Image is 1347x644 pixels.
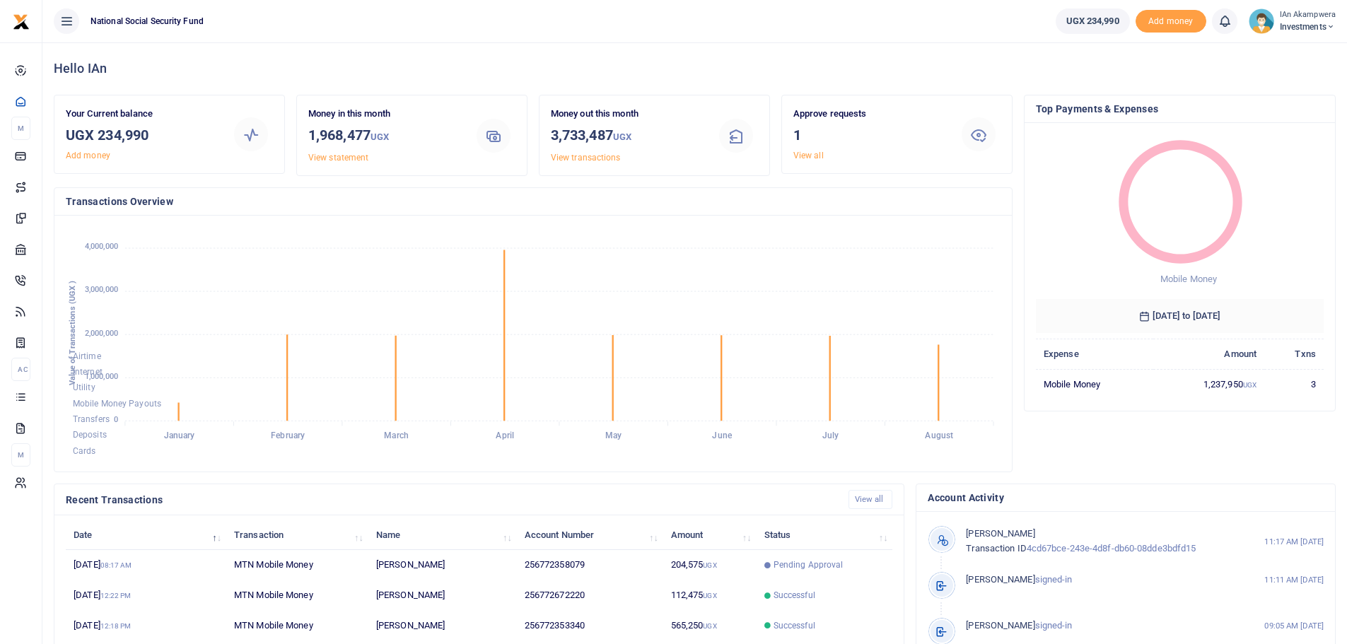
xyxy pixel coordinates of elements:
[271,431,305,441] tspan: February
[164,431,195,441] tspan: January
[11,443,30,467] li: M
[11,117,30,140] li: M
[73,367,103,377] span: Internet
[1136,10,1206,33] li: Toup your wallet
[66,580,226,611] td: [DATE]
[66,194,1001,209] h4: Transactions Overview
[66,492,837,508] h4: Recent Transactions
[712,431,732,441] tspan: June
[966,543,1026,554] span: Transaction ID
[114,415,118,424] tspan: 0
[1036,299,1324,333] h6: [DATE] to [DATE]
[928,490,1324,505] h4: Account Activity
[822,431,839,441] tspan: July
[517,580,663,611] td: 256772672220
[1050,8,1136,34] li: Wallet ballance
[1264,339,1324,369] th: Txns
[1056,8,1130,34] a: UGX 234,990
[73,351,101,361] span: Airtime
[226,520,368,550] th: Transaction: activate to sort column ascending
[66,520,226,550] th: Date: activate to sort column descending
[966,619,1234,633] p: signed-in
[1136,15,1206,25] a: Add money
[85,329,118,338] tspan: 2,000,000
[517,520,663,550] th: Account Number: activate to sort column ascending
[793,107,946,122] p: Approve requests
[663,550,756,580] td: 204,575
[1160,274,1217,284] span: Mobile Money
[966,620,1034,631] span: [PERSON_NAME]
[663,611,756,641] td: 565,250
[1036,339,1153,369] th: Expense
[1280,9,1336,21] small: IAn akampwera
[85,372,118,381] tspan: 1,000,000
[1249,8,1336,34] a: profile-user IAn akampwera Investments
[13,16,30,26] a: logo-small logo-large logo-large
[703,592,716,599] small: UGX
[1280,21,1336,33] span: Investments
[663,520,756,550] th: Amount: activate to sort column ascending
[66,124,218,146] h3: UGX 234,990
[73,399,161,409] span: Mobile Money Payouts
[756,520,892,550] th: Status: activate to sort column ascending
[966,573,1234,587] p: signed-in
[73,446,96,456] span: Cards
[226,580,368,611] td: MTN Mobile Money
[605,431,622,441] tspan: May
[551,124,704,148] h3: 3,733,487
[368,580,517,611] td: [PERSON_NAME]
[1264,620,1324,632] small: 09:05 AM [DATE]
[703,561,716,569] small: UGX
[73,383,95,393] span: Utility
[966,527,1234,556] p: 4cd67bce-243e-4d8f-db60-08dde3bdfd15
[1153,369,1265,399] td: 1,237,950
[68,281,77,386] text: Value of Transactions (UGX )
[551,153,621,163] a: View transactions
[1153,339,1265,369] th: Amount
[73,431,107,440] span: Deposits
[308,153,368,163] a: View statement
[85,242,118,252] tspan: 4,000,000
[100,592,132,599] small: 12:22 PM
[613,131,631,142] small: UGX
[774,619,815,632] span: Successful
[66,611,226,641] td: [DATE]
[368,520,517,550] th: Name: activate to sort column ascending
[1264,536,1324,548] small: 11:17 AM [DATE]
[368,611,517,641] td: [PERSON_NAME]
[1136,10,1206,33] span: Add money
[66,151,110,160] a: Add money
[793,151,824,160] a: View all
[793,124,946,146] h3: 1
[1036,369,1153,399] td: Mobile Money
[774,589,815,602] span: Successful
[1249,8,1274,34] img: profile-user
[368,550,517,580] td: [PERSON_NAME]
[371,131,389,142] small: UGX
[54,61,1336,76] h4: Hello IAn
[384,431,409,441] tspan: March
[100,622,132,630] small: 12:18 PM
[774,558,844,571] span: Pending Approval
[966,528,1034,539] span: [PERSON_NAME]
[703,622,716,630] small: UGX
[308,124,461,148] h3: 1,968,477
[85,286,118,295] tspan: 3,000,000
[100,561,132,569] small: 08:17 AM
[1036,101,1324,117] h4: Top Payments & Expenses
[66,550,226,580] td: [DATE]
[966,574,1034,585] span: [PERSON_NAME]
[226,550,368,580] td: MTN Mobile Money
[517,550,663,580] td: 256772358079
[551,107,704,122] p: Money out this month
[66,107,218,122] p: Your Current balance
[85,15,209,28] span: National Social Security Fund
[849,490,893,509] a: View all
[517,611,663,641] td: 256772353340
[1066,14,1119,28] span: UGX 234,990
[73,414,110,424] span: Transfers
[663,580,756,611] td: 112,475
[1243,381,1256,389] small: UGX
[13,13,30,30] img: logo-small
[308,107,461,122] p: Money in this month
